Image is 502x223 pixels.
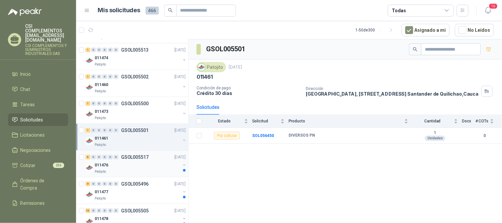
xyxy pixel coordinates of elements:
[85,83,93,91] img: Company Logo
[102,208,107,213] div: 0
[98,6,140,15] h1: Mis solicitudes
[412,130,458,136] b: 1
[97,182,102,186] div: 0
[482,5,494,17] button: 16
[85,48,90,52] div: 1
[289,115,412,128] th: Producto
[85,182,90,186] div: 8
[206,115,252,128] th: Estado
[146,7,159,15] span: 466
[95,189,108,195] p: 011477
[91,74,96,79] div: 0
[91,182,96,186] div: 0
[8,8,42,16] img: Logo peakr
[108,74,113,79] div: 0
[91,128,96,133] div: 0
[8,144,68,156] a: Negociaciones
[21,101,35,108] span: Tareas
[25,24,68,42] p: CSI COMPLEMENTOS [EMAIL_ADDRESS][DOMAIN_NAME]
[21,200,45,207] span: Remisiones
[476,115,502,128] th: # COTs
[95,115,106,121] p: Patojito
[97,101,102,106] div: 0
[306,86,479,91] p: Dirección
[95,142,106,148] p: Patojito
[95,55,108,61] p: 011474
[198,64,205,71] img: Company Logo
[114,208,118,213] div: 0
[8,68,68,80] a: Inicio
[102,182,107,186] div: 0
[174,74,186,80] p: [DATE]
[102,128,107,133] div: 0
[289,133,315,138] b: DIVERSOS PN
[108,48,113,52] div: 0
[97,48,102,52] div: 0
[85,101,90,106] div: 1
[114,74,118,79] div: 0
[85,137,93,145] img: Company Logo
[85,180,187,201] a: 8 0 0 0 0 0 GSOL005496[DATE] Company Logo011477Patojito
[21,116,43,123] span: Solicitudes
[95,169,106,174] p: Patojito
[91,155,96,159] div: 0
[476,119,489,123] span: # COTs
[8,98,68,111] a: Tareas
[108,182,113,186] div: 0
[102,155,107,159] div: 0
[108,128,113,133] div: 0
[174,154,186,160] p: [DATE]
[85,155,90,159] div: 6
[413,47,418,52] span: search
[174,101,186,107] p: [DATE]
[85,100,187,121] a: 1 0 0 0 0 0 GSOL005500[DATE] Company Logo011473Patojito
[91,101,96,106] div: 0
[121,155,149,159] p: GSOL005517
[114,101,118,106] div: 0
[197,73,213,80] p: 011461
[21,177,62,192] span: Órdenes de Compra
[168,8,173,13] span: search
[174,47,186,53] p: [DATE]
[25,44,68,56] p: CSI COMPLEMENTOS Y SUMINISTROS INDUSTRIALES SAS
[392,7,406,14] div: Todas
[85,110,93,118] img: Company Logo
[121,101,149,106] p: GSOL005500
[8,113,68,126] a: Solicitudes
[91,208,96,213] div: 0
[214,132,240,140] div: Por cotizar
[197,86,301,90] p: Condición de pago
[197,104,219,111] div: Solicitudes
[108,208,113,213] div: 0
[462,115,476,128] th: Docs
[8,129,68,141] a: Licitaciones
[252,133,274,138] a: SOL056450
[114,155,118,159] div: 0
[85,128,90,133] div: 1
[85,208,90,213] div: 10
[174,208,186,214] p: [DATE]
[95,109,108,115] p: 011473
[114,182,118,186] div: 0
[108,155,113,159] div: 0
[91,48,96,52] div: 0
[85,57,93,65] img: Company Logo
[8,83,68,96] a: Chat
[95,82,108,88] p: 011460
[356,25,396,35] div: 1 - 50 de 300
[21,131,45,139] span: Licitaciones
[8,197,68,209] a: Remisiones
[95,89,106,94] p: Patojito
[21,147,51,154] span: Negociaciones
[108,101,113,106] div: 0
[174,127,186,134] p: [DATE]
[425,136,445,141] div: Unidades
[21,86,30,93] span: Chat
[476,133,494,139] b: 0
[97,208,102,213] div: 0
[489,3,498,9] span: 16
[102,48,107,52] div: 0
[85,126,187,148] a: 1 0 0 0 0 0 GSOL005501[DATE] Company Logo011461Patojito
[455,24,494,36] button: No Leídos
